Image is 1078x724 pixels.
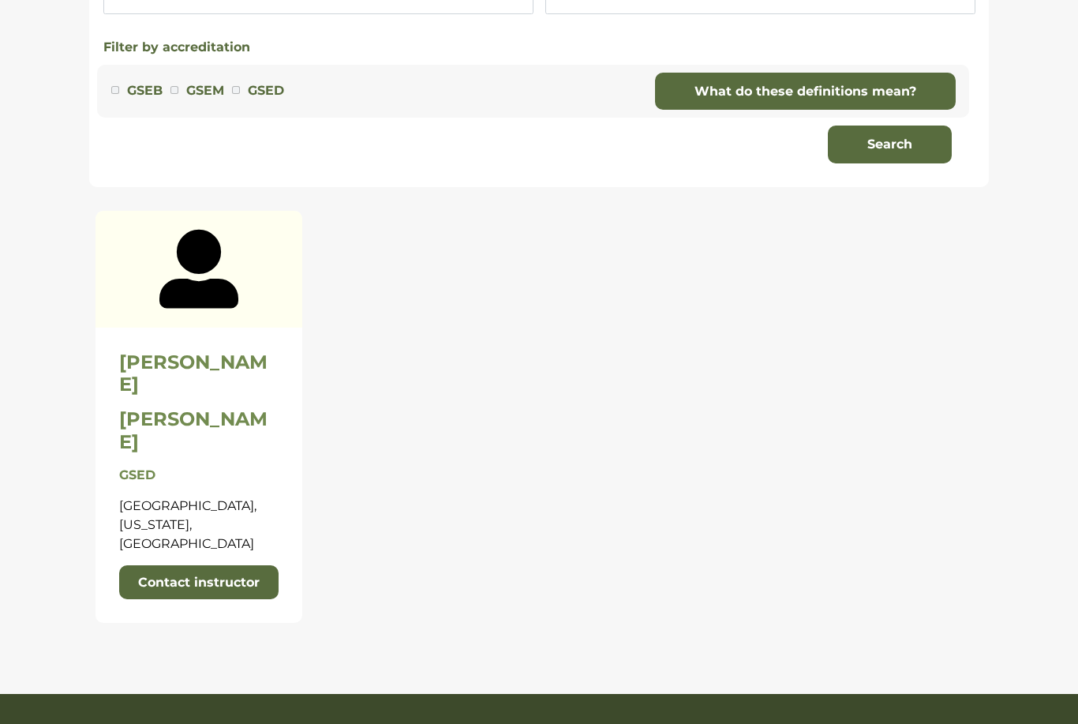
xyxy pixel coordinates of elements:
a: What do these definitions mean? [655,73,956,111]
p: GSED [119,466,279,485]
button: Filter by accreditation [103,38,250,57]
p: [GEOGRAPHIC_DATA], [US_STATE], [GEOGRAPHIC_DATA] [119,497,279,553]
label: GSED [248,81,284,101]
a: Contact instructor [119,565,279,600]
label: GSEB [127,81,163,101]
button: Search [828,126,952,163]
h2: [PERSON_NAME] [119,408,279,454]
label: GSEM [186,81,224,101]
h2: [PERSON_NAME] [119,351,279,397]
